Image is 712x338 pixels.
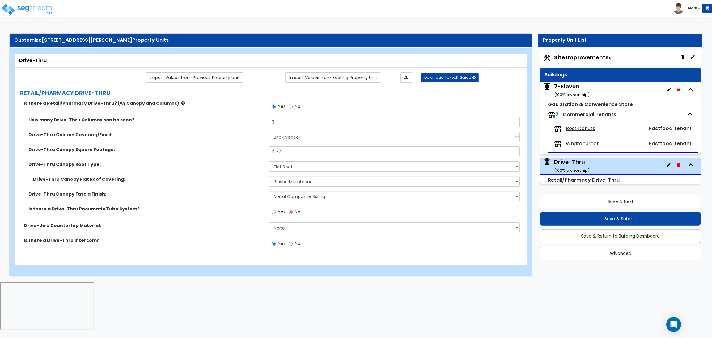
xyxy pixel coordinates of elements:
[543,82,590,98] span: 7-Eleven
[289,103,293,110] input: No
[28,146,264,153] label: Drive-Thru Canopy Square Footage:
[278,103,286,109] span: Yes
[19,57,522,64] div: Drive-Thru
[1,3,53,15] img: logo_pro_r.png
[688,6,697,11] b: Mark
[543,158,590,174] span: Drive-Thru
[289,240,293,247] input: No
[563,111,616,118] span: Commercial Tenants
[146,72,244,83] a: Import the dynamic attribute values from previous properties.
[272,240,276,247] input: Yes
[28,161,264,167] label: Drive-Thru Canopy Roof Type:
[20,89,523,97] label: RETAIL/PHARMACY DRIVE-THRU
[554,158,590,174] div: Drive-Thru
[181,101,185,105] i: click for more info!
[285,72,381,83] a: Import the dynamic attribute values from existing properties.
[540,229,701,243] button: Save & Return to Building Dashboard
[673,3,684,14] img: avatar.png
[548,176,620,184] small: Retail/Pharmacy Drive-Thru
[28,206,264,212] label: Is there a Drive-Thru Pneumatic Tube System?
[608,54,612,61] small: x1
[278,240,286,247] span: Yes
[24,222,264,229] label: Drive-thru Countertop Material:
[28,191,264,197] label: Drive-Thru Canopy Fascia Finish:
[540,247,701,260] button: Advanced
[42,36,132,44] span: [STREET_ADDRESS][PERSON_NAME]
[554,53,612,61] span: Site Improvements
[14,37,527,44] div: Customize Property Units
[24,100,264,106] label: Is there a Retail/Pharmacy Drive-Thru? (w/ Canopy and Columns)
[295,103,300,109] span: No
[554,167,590,173] small: ( 100 % ownership)
[289,209,293,216] input: No
[28,117,264,123] label: How many Drive-Thru Columns can be seen?
[28,132,264,138] label: Drive-Thru Column Covering/Finish:
[540,195,701,208] button: Save & Next
[554,125,562,133] img: tenants.png
[278,209,286,215] span: Yes
[554,140,562,148] img: tenants.png
[540,212,701,226] button: Save & Submit
[421,73,479,82] button: Download Takeoff Guide
[272,103,276,110] input: Yes
[649,125,692,132] span: Fastfood Tenant
[33,176,264,182] label: Drive-Thru Canopy Flat Roof Covering:
[548,111,555,119] img: tenants.png
[666,317,681,332] div: Open Intercom Messenger
[543,158,551,166] img: building.svg
[554,82,590,98] div: 7-Eleven
[400,72,412,83] a: Import the dynamic attributes value through Excel sheet
[272,209,276,216] input: Yes
[548,101,633,108] small: Gas Station & Convenience Store
[424,75,471,80] span: Download Takeoff Guide
[545,71,696,78] div: Buildings
[24,237,264,243] label: Is there a Drive-Thru Intercom?
[555,111,558,118] span: 2
[554,92,590,98] small: ( 100 % ownership)
[295,209,300,215] span: No
[543,37,698,44] div: Property Unit List
[543,82,551,91] img: building.svg
[295,240,300,247] span: No
[649,140,692,147] span: Fastfood Tenant
[543,54,551,62] img: Construction.png
[566,140,599,147] span: Whataburger
[566,125,595,132] span: Best Donuts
